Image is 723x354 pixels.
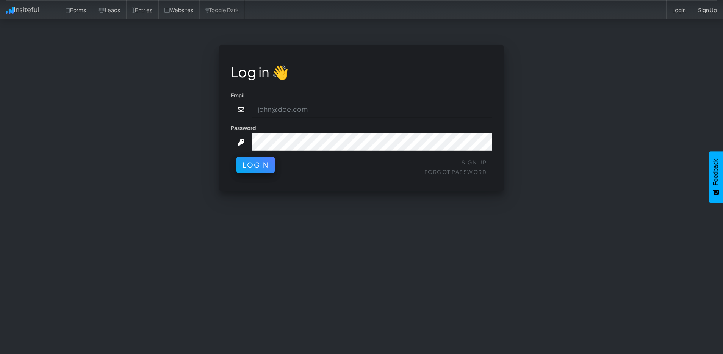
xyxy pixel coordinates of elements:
[231,64,492,80] h1: Log in 👋
[712,159,719,185] span: Feedback
[236,157,275,173] button: Login
[231,124,256,132] label: Password
[231,91,245,99] label: Email
[709,151,723,203] button: Feedback - Show survey
[199,0,245,19] a: Toggle Dark
[252,101,493,118] input: john@doe.com
[158,0,199,19] a: Websites
[92,0,126,19] a: Leads
[666,0,692,19] a: Login
[462,159,487,166] a: Sign Up
[60,0,92,19] a: Forms
[6,7,14,14] img: icon.png
[692,0,723,19] a: Sign Up
[126,0,158,19] a: Entries
[424,168,487,175] a: Forgot Password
